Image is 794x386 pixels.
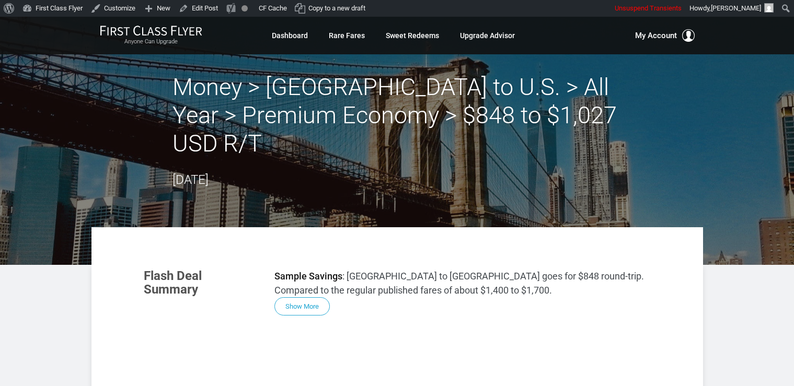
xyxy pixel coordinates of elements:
[635,29,695,42] button: My Account
[386,26,439,45] a: Sweet Redeems
[329,26,365,45] a: Rare Fares
[172,73,622,158] h2: Money > [GEOGRAPHIC_DATA] to U.S. > All Year > Premium Economy > $848 to $1,027 USD R/T
[172,172,209,187] time: [DATE]
[635,29,677,42] span: My Account
[144,269,259,297] h3: Flash Deal Summary
[711,4,761,12] span: [PERSON_NAME]
[615,4,682,12] span: Unsuspend Transients
[274,271,342,282] strong: Sample Savings
[274,297,330,315] button: Show More
[272,26,308,45] a: Dashboard
[460,26,515,45] a: Upgrade Advisor
[274,269,651,297] p: : [GEOGRAPHIC_DATA] to [GEOGRAPHIC_DATA] goes for $848 round-trip. Compared to the regular publis...
[100,25,202,36] img: First Class Flyer
[100,25,202,46] a: First Class FlyerAnyone Can Upgrade
[100,38,202,45] small: Anyone Can Upgrade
